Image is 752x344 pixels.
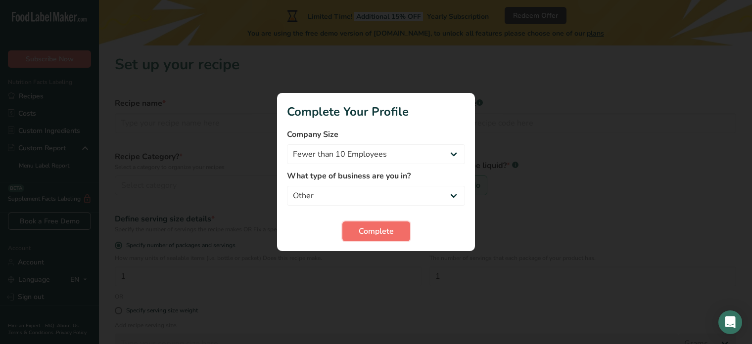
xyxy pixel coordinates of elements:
span: Complete [359,225,394,237]
button: Complete [342,221,410,241]
h1: Complete Your Profile [287,103,465,121]
div: Open Intercom Messenger [718,310,742,334]
label: Company Size [287,129,465,140]
label: What type of business are you in? [287,170,465,182]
